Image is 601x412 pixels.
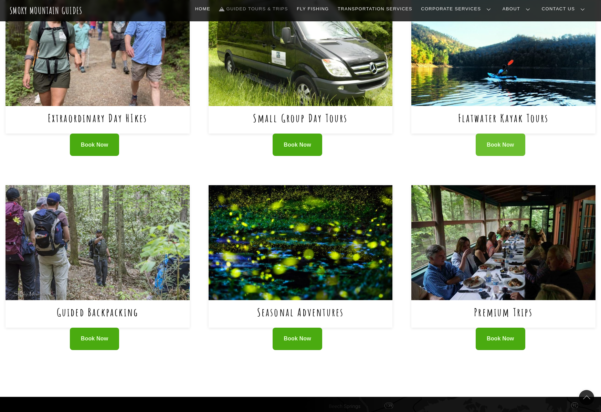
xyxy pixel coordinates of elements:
a: Book Now [476,134,525,156]
span: Book Now [284,335,311,342]
a: Small Group Day Tours [253,111,348,125]
a: Flatwater Kayak Tours [458,111,549,125]
a: Corporate Services [418,2,496,16]
a: Transportation Services [335,2,415,16]
img: Guided Backpacking [6,185,190,300]
a: Seasonal Adventures [257,305,344,319]
span: Book Now [81,335,108,342]
span: Book Now [487,335,514,342]
a: Book Now [273,134,322,156]
a: Premium Trips [474,305,533,319]
img: Seasonal Adventures [209,185,393,300]
a: Book Now [70,328,119,350]
a: Book Now [476,328,525,350]
a: Book Now [273,328,322,350]
span: Book Now [284,141,311,149]
a: Guided Backpacking [57,305,139,319]
a: Guided Tours & Trips [217,2,291,16]
span: Book Now [487,141,514,149]
a: Smoky Mountain Guides [10,5,83,16]
a: Extraordinary Day HIkes [48,111,148,125]
a: Book Now [70,134,119,156]
a: About [500,2,536,16]
img: Premium Trips [411,185,595,300]
a: Home [192,2,213,16]
a: Contact Us [539,2,590,16]
span: Book Now [81,141,108,149]
a: Fly Fishing [294,2,331,16]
